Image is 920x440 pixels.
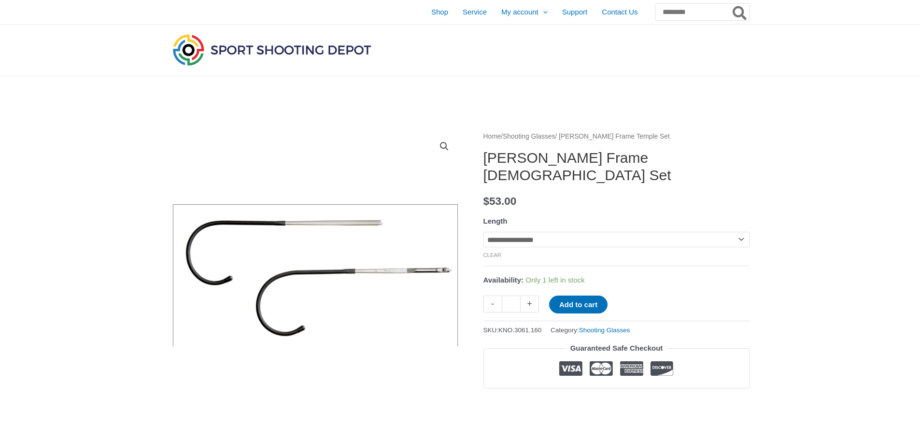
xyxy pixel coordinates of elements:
[502,296,521,312] input: Product quantity
[483,276,524,284] span: Availability:
[170,32,373,68] img: Sport Shooting Depot
[483,396,750,407] iframe: Customer reviews powered by Trustpilot
[483,252,502,258] a: Clear options
[483,133,501,140] a: Home
[731,4,750,20] button: Search
[483,296,502,312] a: -
[551,324,630,336] span: Category:
[483,324,542,336] span: SKU:
[525,276,585,284] span: Only 1 left in stock
[483,195,490,207] span: $
[436,138,453,155] a: View full-screen image gallery
[549,296,608,313] button: Add to cart
[483,130,750,143] nav: Breadcrumb
[498,326,541,334] span: KNO.3061.160
[521,296,539,312] a: +
[483,195,517,207] bdi: 53.00
[503,133,555,140] a: Shooting Glasses
[566,341,667,355] legend: Guaranteed Safe Checkout
[170,130,460,420] img: Schiessbrillenbuegel
[579,326,630,334] a: Shooting Glasses
[483,149,750,184] h1: [PERSON_NAME] Frame [DEMOGRAPHIC_DATA] Set
[483,217,508,225] label: Length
